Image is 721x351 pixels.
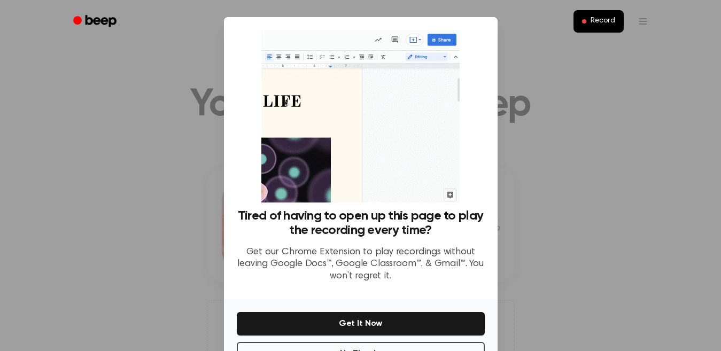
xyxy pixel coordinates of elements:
[573,10,623,33] button: Record
[591,17,615,26] span: Record
[630,9,656,34] button: Open menu
[261,30,460,202] img: Beep extension in action
[237,246,485,283] p: Get our Chrome Extension to play recordings without leaving Google Docs™, Google Classroom™, & Gm...
[237,209,485,238] h3: Tired of having to open up this page to play the recording every time?
[66,11,126,32] a: Beep
[237,312,485,336] button: Get It Now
